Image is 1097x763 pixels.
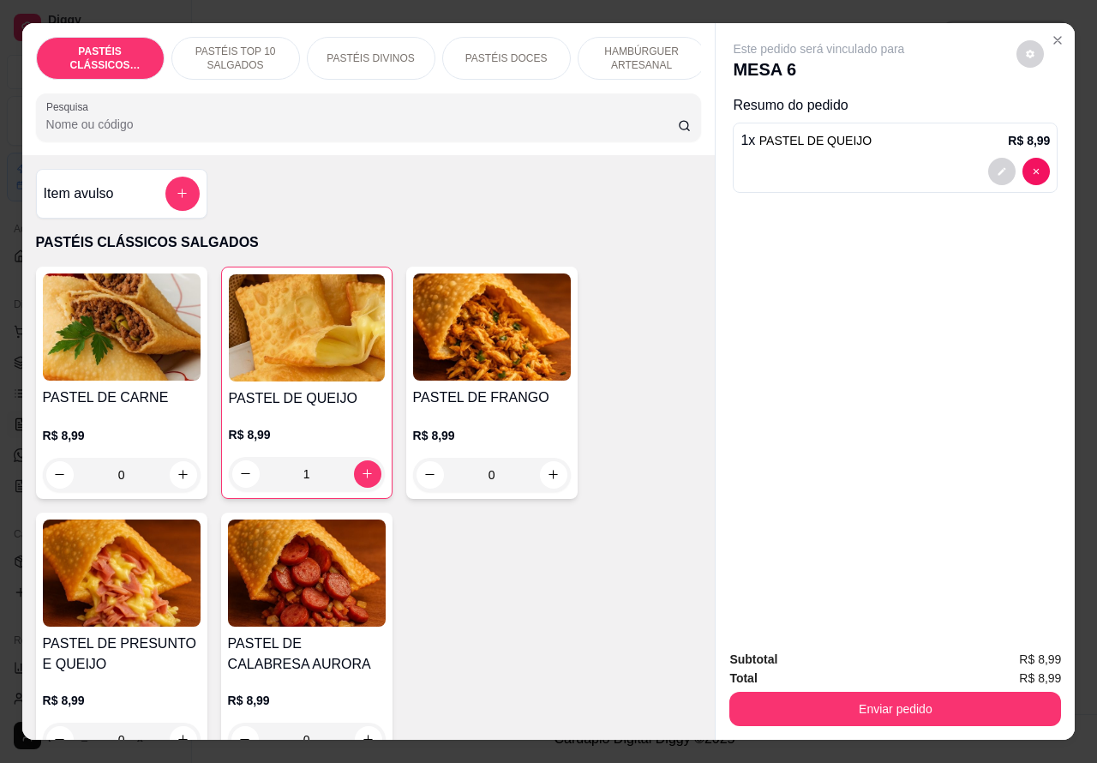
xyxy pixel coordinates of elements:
button: Close [1044,27,1071,54]
label: Pesquisa [46,99,94,114]
img: product-image [413,273,571,381]
h4: Item avulso [44,183,114,204]
img: product-image [43,520,201,627]
h4: PASTEL DE CARNE [43,388,201,408]
p: PASTÉIS TOP 10 SALGADOS [186,45,285,72]
p: Resumo do pedido [733,95,1058,116]
p: PASTÉIS CLÁSSICOS SALGADOS [36,232,702,253]
button: decrease-product-quantity [1016,40,1044,68]
button: increase-product-quantity [354,460,381,488]
p: PASTÉIS DIVINOS [327,51,414,65]
button: decrease-product-quantity [46,461,74,489]
button: decrease-product-quantity [988,158,1016,185]
img: product-image [229,274,385,381]
p: R$ 8,99 [413,427,571,444]
strong: Total [729,671,757,685]
img: product-image [228,520,386,627]
button: decrease-product-quantity [417,461,444,489]
button: increase-product-quantity [355,726,382,754]
h4: PASTEL DE QUEIJO [229,388,385,409]
p: MESA 6 [733,57,904,81]
p: PASTÉIS CLÁSSICOS SALGADOS [51,45,150,72]
p: R$ 8,99 [43,692,201,709]
strong: Subtotal [729,652,777,666]
p: 1 x [740,130,872,151]
button: add-separate-item [165,177,200,211]
p: R$ 8,99 [1008,132,1050,149]
span: R$ 8,99 [1019,650,1061,669]
span: PASTEL DE QUEIJO [759,134,872,147]
button: Enviar pedido [729,692,1061,726]
button: decrease-product-quantity [46,726,74,754]
h4: PASTEL DE CALABRESA AURORA [228,634,386,675]
p: R$ 8,99 [228,692,386,709]
p: PASTÉIS DOCES [465,51,548,65]
p: Este pedido será vinculado para [733,40,904,57]
button: decrease-product-quantity [232,460,260,488]
h4: PASTEL DE PRESUNTO E QUEIJO [43,634,201,675]
button: increase-product-quantity [540,461,567,489]
button: increase-product-quantity [170,461,197,489]
input: Pesquisa [46,116,678,133]
p: R$ 8,99 [229,426,385,443]
h4: PASTEL DE FRANGO [413,388,571,408]
button: decrease-product-quantity [231,726,259,754]
button: decrease-product-quantity [1022,158,1050,185]
p: HAMBÚRGUER ARTESANAL [592,45,692,72]
button: increase-product-quantity [170,726,197,754]
span: R$ 8,99 [1019,669,1061,688]
p: R$ 8,99 [43,427,201,444]
img: product-image [43,273,201,381]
